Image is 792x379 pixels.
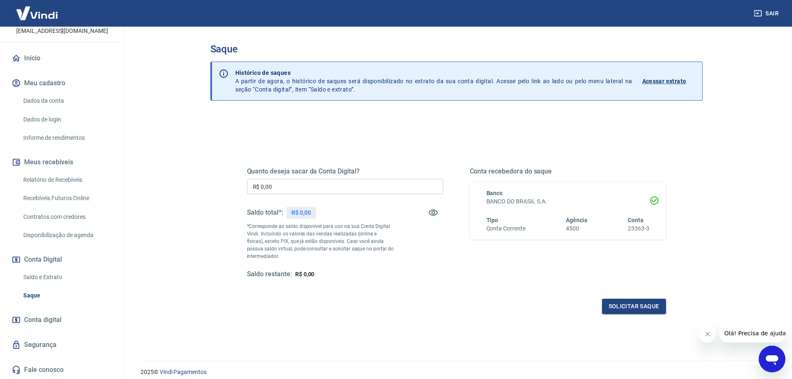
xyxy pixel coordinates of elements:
p: *Corresponde ao saldo disponível para uso na sua Conta Digital Vindi. Incluindo os valores das ve... [247,223,394,260]
h6: 4500 [566,224,587,233]
h6: 23363-3 [628,224,649,233]
p: Histórico de saques [235,69,632,77]
button: Meu cadastro [10,74,114,92]
a: Informe de rendimentos [20,129,114,146]
a: Fale conosco [10,361,114,379]
p: Acessar extrato [642,77,686,85]
button: Solicitar saque [602,299,666,314]
a: Acessar extrato [642,69,696,94]
span: Agência [566,217,587,223]
span: R$ 0,00 [295,271,315,277]
a: Dados da conta [20,92,114,109]
img: Vindi [10,0,64,26]
iframe: Mensagem da empresa [719,324,785,342]
a: Vindi Pagamentos [160,369,207,375]
span: Banco [486,190,503,196]
span: Tipo [486,217,498,223]
span: Conta digital [24,314,62,326]
button: Sair [752,6,782,21]
p: R$ 0,00 [291,208,311,217]
h6: Conta Corrente [486,224,526,233]
iframe: Botão para abrir a janela de mensagens [759,346,785,372]
a: Saldo e Extrato [20,269,114,286]
h3: Saque [210,43,703,55]
span: Conta [628,217,644,223]
a: Relatório de Recebíveis [20,171,114,188]
a: Segurança [10,336,114,354]
a: Dados de login [20,111,114,128]
h5: Saldo total*: [247,208,283,217]
a: Recebíveis Futuros Online [20,190,114,207]
a: Contratos com credores [20,208,114,225]
h5: Quanto deseja sacar da Conta Digital? [247,167,443,176]
p: 2025 © [141,368,772,377]
iframe: Fechar mensagem [699,326,716,342]
a: Saque [20,287,114,304]
p: A partir de agora, o histórico de saques será disponibilizado no extrato da sua conta digital. Ac... [235,69,632,94]
a: Conta digital [10,311,114,329]
button: Conta Digital [10,250,114,269]
h5: Saldo restante: [247,270,292,279]
p: [EMAIL_ADDRESS][DOMAIN_NAME] [16,27,108,35]
a: Início [10,49,114,67]
h6: BANCO DO BRASIL S.A. [486,197,649,206]
a: Disponibilização de agenda [20,227,114,244]
span: Olá! Precisa de ajuda? [5,6,70,12]
button: Meus recebíveis [10,153,114,171]
h5: Conta recebedora do saque [470,167,666,176]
